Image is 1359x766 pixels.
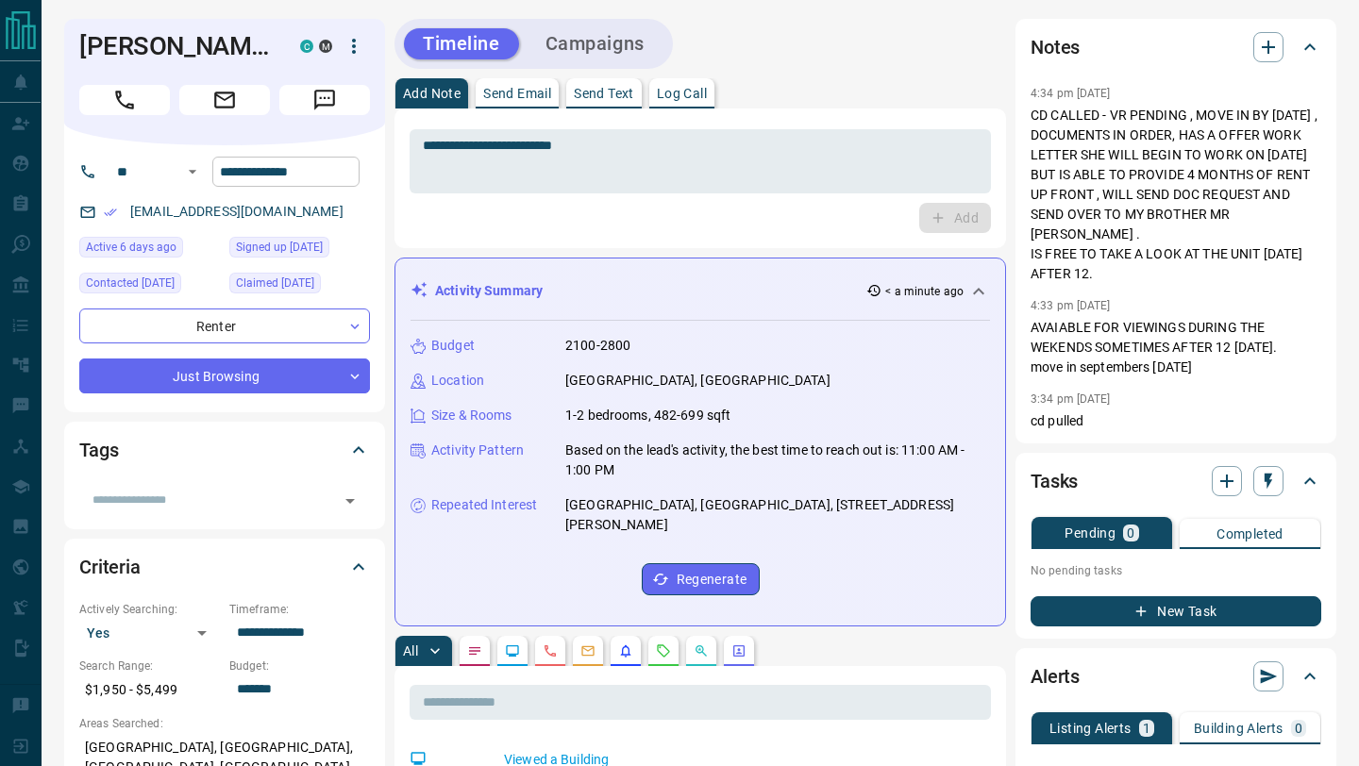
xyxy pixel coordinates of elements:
[431,495,537,515] p: Repeated Interest
[229,658,370,674] p: Budget:
[431,406,512,425] p: Size & Rooms
[483,87,551,100] p: Send Email
[337,488,363,514] button: Open
[1295,722,1302,735] p: 0
[403,87,461,100] p: Add Note
[1031,392,1111,406] p: 3:34 pm [DATE]
[1194,722,1283,735] p: Building Alerts
[431,336,475,356] p: Budget
[79,427,370,473] div: Tags
[467,643,482,658] svg: Notes
[79,715,370,732] p: Areas Searched:
[1031,299,1111,312] p: 4:33 pm [DATE]
[404,28,519,59] button: Timeline
[403,644,418,658] p: All
[104,206,117,219] svg: Email Verified
[79,601,220,618] p: Actively Searching:
[1031,596,1321,626] button: New Task
[86,238,176,257] span: Active 6 days ago
[79,273,220,299] div: Thu Jul 31 2025
[79,237,220,263] div: Thu Aug 07 2025
[79,308,370,343] div: Renter
[565,406,730,425] p: 1-2 bedrooms, 482-699 sqft
[79,358,370,393] div: Just Browsing
[1031,32,1080,62] h2: Notes
[1031,654,1321,699] div: Alerts
[1216,527,1283,541] p: Completed
[431,441,524,460] p: Activity Pattern
[229,237,370,263] div: Sun Jul 20 2025
[86,274,175,292] span: Contacted [DATE]
[279,85,370,115] span: Message
[565,336,630,356] p: 2100-2800
[79,658,220,674] p: Search Range:
[731,643,747,658] svg: Agent Actions
[1031,25,1321,70] div: Notes
[565,371,830,391] p: [GEOGRAPHIC_DATA], [GEOGRAPHIC_DATA]
[657,87,707,100] p: Log Call
[1127,526,1134,540] p: 0
[642,563,760,595] button: Regenerate
[1031,458,1321,504] div: Tasks
[431,371,484,391] p: Location
[1143,722,1150,735] p: 1
[79,435,118,465] h2: Tags
[79,544,370,590] div: Criteria
[236,238,323,257] span: Signed up [DATE]
[411,274,990,308] div: Activity Summary< a minute ago
[1031,106,1321,284] p: CD CALLED - VR PENDING , MOVE IN BY [DATE] , DOCUMENTS IN ORDER, HAS A OFFER WORK LETTER SHE WILL...
[79,552,141,582] h2: Criteria
[1031,411,1321,431] p: cd pulled
[565,495,990,535] p: [GEOGRAPHIC_DATA], [GEOGRAPHIC_DATA], [STREET_ADDRESS][PERSON_NAME]
[1031,661,1080,691] h2: Alerts
[543,643,558,658] svg: Calls
[79,618,220,648] div: Yes
[179,85,270,115] span: Email
[79,674,220,706] p: $1,950 - $5,499
[565,441,990,480] p: Based on the lead's activity, the best time to reach out is: 11:00 AM - 1:00 PM
[527,28,663,59] button: Campaigns
[1065,526,1116,540] p: Pending
[505,643,520,658] svg: Lead Browsing Activity
[694,643,709,658] svg: Opportunities
[79,85,170,115] span: Call
[300,40,313,53] div: condos.ca
[1031,557,1321,585] p: No pending tasks
[618,643,633,658] svg: Listing Alerts
[1031,87,1111,100] p: 4:34 pm [DATE]
[319,40,332,53] div: mrloft.ca
[79,31,272,61] h1: [PERSON_NAME]
[1031,466,1078,496] h2: Tasks
[236,274,314,292] span: Claimed [DATE]
[580,643,596,658] svg: Emails
[229,273,370,299] div: Thu Jul 31 2025
[1049,722,1132,735] p: Listing Alerts
[885,283,964,300] p: < a minute ago
[656,643,671,658] svg: Requests
[130,204,344,219] a: [EMAIL_ADDRESS][DOMAIN_NAME]
[435,281,543,301] p: Activity Summary
[181,160,204,183] button: Open
[1031,318,1321,377] p: AVAIABLE FOR VIEWINGS DURING THE WEKENDS SOMETIMES AFTER 12 [DATE]. move in septembers [DATE]
[229,601,370,618] p: Timeframe:
[574,87,634,100] p: Send Text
